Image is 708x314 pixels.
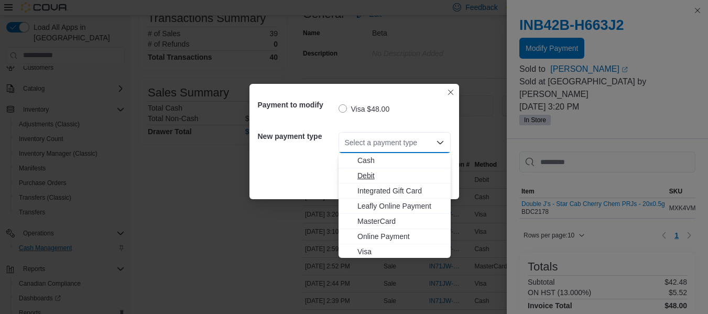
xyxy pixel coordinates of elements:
[357,170,444,181] span: Debit
[339,103,390,115] label: Visa $48.00
[339,199,451,214] button: Leafly Online Payment
[357,155,444,166] span: Cash
[339,153,451,259] div: Choose from the following options
[339,244,451,259] button: Visa
[339,214,451,229] button: MasterCard
[357,216,444,226] span: MasterCard
[258,94,336,115] h5: Payment to modify
[357,246,444,257] span: Visa
[436,138,444,147] button: Close list of options
[345,136,346,149] input: Accessible screen reader label
[357,231,444,242] span: Online Payment
[258,126,336,147] h5: New payment type
[357,186,444,196] span: Integrated Gift Card
[339,153,451,168] button: Cash
[339,229,451,244] button: Online Payment
[339,183,451,199] button: Integrated Gift Card
[339,168,451,183] button: Debit
[444,86,457,99] button: Closes this modal window
[357,201,444,211] span: Leafly Online Payment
